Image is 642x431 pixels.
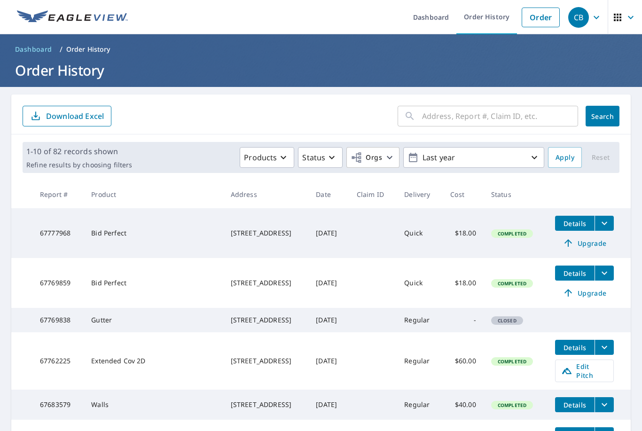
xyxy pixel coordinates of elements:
div: [STREET_ADDRESS] [231,356,301,366]
td: Regular [397,332,443,390]
input: Address, Report #, Claim ID, etc. [422,103,578,129]
td: Gutter [84,308,223,332]
th: Address [223,180,309,208]
button: filesDropdownBtn-67762225 [595,340,614,355]
p: Order History [66,45,110,54]
span: Completed [492,280,532,287]
button: filesDropdownBtn-67769859 [595,266,614,281]
h1: Order History [11,61,631,80]
td: $18.00 [443,258,484,308]
td: Quick [397,258,443,308]
p: Last year [419,149,529,166]
td: 67762225 [32,332,84,390]
td: Bid Perfect [84,208,223,258]
p: 1-10 of 82 records shown [26,146,132,157]
button: Download Excel [23,106,111,126]
td: [DATE] [308,332,349,390]
button: detailsBtn-67769859 [555,266,595,281]
div: [STREET_ADDRESS] [231,400,301,409]
div: [STREET_ADDRESS] [231,228,301,238]
td: $40.00 [443,390,484,420]
td: Extended Cov 2D [84,332,223,390]
th: Report # [32,180,84,208]
button: Status [298,147,343,168]
p: Status [302,152,325,163]
td: [DATE] [308,390,349,420]
button: filesDropdownBtn-67777968 [595,216,614,231]
a: Upgrade [555,285,614,300]
div: [STREET_ADDRESS] [231,278,301,288]
li: / [60,44,63,55]
td: - [443,308,484,332]
span: Details [561,343,589,352]
td: Regular [397,390,443,420]
div: [STREET_ADDRESS] [231,315,301,325]
span: Edit Pitch [561,362,608,380]
div: CB [568,7,589,28]
button: Orgs [346,147,399,168]
td: 67777968 [32,208,84,258]
span: Apply [556,152,574,164]
button: Search [586,106,619,126]
span: Completed [492,402,532,408]
th: Cost [443,180,484,208]
th: Status [484,180,548,208]
td: 67769859 [32,258,84,308]
button: detailsBtn-67683579 [555,397,595,412]
td: 67769838 [32,308,84,332]
nav: breadcrumb [11,42,631,57]
button: Products [240,147,294,168]
p: Refine results by choosing filters [26,161,132,169]
span: Closed [492,317,522,324]
span: Orgs [351,152,382,164]
p: Download Excel [46,111,104,121]
span: Details [561,400,589,409]
img: EV Logo [17,10,128,24]
span: Search [593,112,612,121]
button: Apply [548,147,582,168]
a: Edit Pitch [555,360,614,382]
span: Completed [492,230,532,237]
td: Quick [397,208,443,258]
td: $18.00 [443,208,484,258]
th: Claim ID [349,180,397,208]
td: Regular [397,308,443,332]
th: Product [84,180,223,208]
td: Walls [84,390,223,420]
span: Details [561,219,589,228]
span: Upgrade [561,237,608,249]
td: [DATE] [308,308,349,332]
button: detailsBtn-67777968 [555,216,595,231]
p: Products [244,152,277,163]
span: Upgrade [561,287,608,298]
th: Date [308,180,349,208]
a: Order [522,8,560,27]
a: Dashboard [11,42,56,57]
td: $60.00 [443,332,484,390]
span: Completed [492,358,532,365]
td: [DATE] [308,208,349,258]
button: filesDropdownBtn-67683579 [595,397,614,412]
th: Delivery [397,180,443,208]
button: Last year [403,147,544,168]
a: Upgrade [555,235,614,251]
span: Details [561,269,589,278]
td: [DATE] [308,258,349,308]
td: 67683579 [32,390,84,420]
button: detailsBtn-67762225 [555,340,595,355]
td: Bid Perfect [84,258,223,308]
span: Dashboard [15,45,52,54]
